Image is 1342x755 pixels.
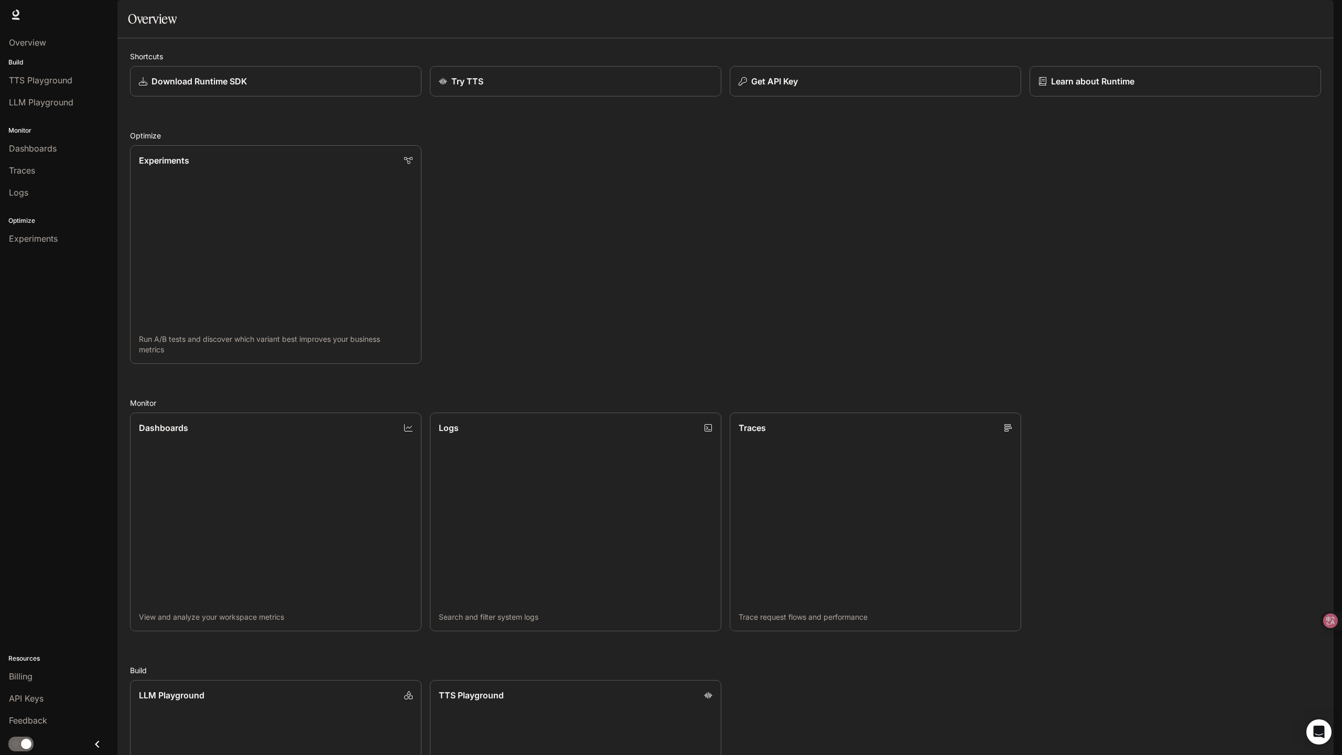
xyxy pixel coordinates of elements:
a: Try TTS [430,66,721,96]
p: Trace request flows and performance [739,612,1012,622]
a: LogsSearch and filter system logs [430,413,721,631]
p: LLM Playground [139,689,204,702]
a: ExperimentsRun A/B tests and discover which variant best improves your business metrics [130,145,421,364]
a: Download Runtime SDK [130,66,421,96]
p: Run A/B tests and discover which variant best improves your business metrics [139,334,413,355]
button: Get API Key [730,66,1021,96]
h2: Monitor [130,397,1321,408]
div: Open Intercom Messenger [1306,719,1332,745]
p: Get API Key [751,75,798,88]
h2: Build [130,665,1321,676]
p: Experiments [139,154,189,167]
p: Download Runtime SDK [151,75,247,88]
a: Learn about Runtime [1030,66,1321,96]
p: Try TTS [451,75,483,88]
p: Dashboards [139,422,188,434]
a: DashboardsView and analyze your workspace metrics [130,413,421,631]
p: TTS Playground [439,689,504,702]
p: Traces [739,422,766,434]
p: Logs [439,422,459,434]
h2: Shortcuts [130,51,1321,62]
p: View and analyze your workspace metrics [139,612,413,622]
p: Search and filter system logs [439,612,712,622]
h1: Overview [128,8,177,29]
p: Learn about Runtime [1051,75,1134,88]
a: TracesTrace request flows and performance [730,413,1021,631]
h2: Optimize [130,130,1321,141]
